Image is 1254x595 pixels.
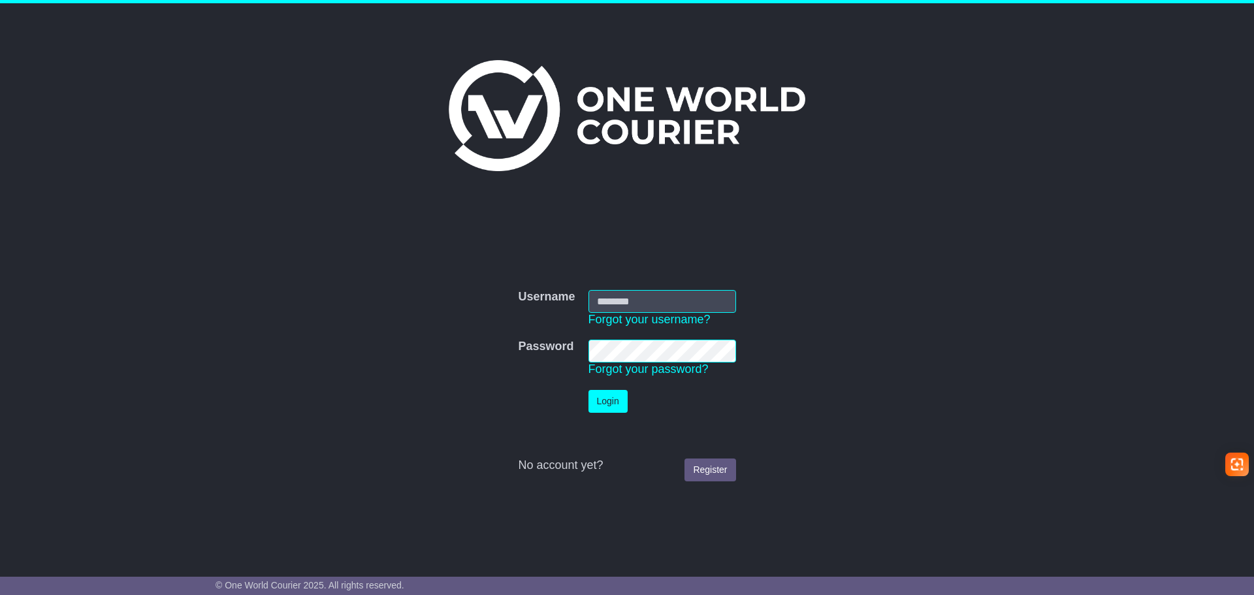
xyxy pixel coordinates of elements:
label: Username [518,290,575,304]
a: Register [684,458,735,481]
a: Forgot your username? [588,313,711,326]
img: One World [449,60,805,171]
button: Login [588,390,628,413]
label: Password [518,340,573,354]
div: No account yet? [518,458,735,473]
a: Forgot your password? [588,362,709,376]
span: © One World Courier 2025. All rights reserved. [216,580,404,590]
